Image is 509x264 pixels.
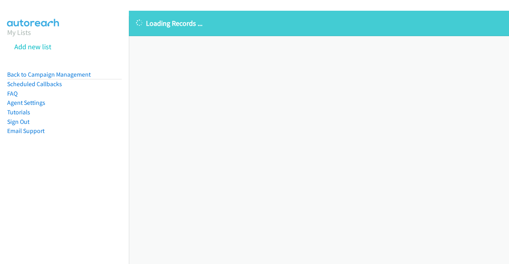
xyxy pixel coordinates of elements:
a: Email Support [7,127,45,135]
a: FAQ [7,90,17,97]
a: My Lists [7,28,31,37]
a: Scheduled Callbacks [7,80,62,88]
a: Back to Campaign Management [7,71,91,78]
a: Sign Out [7,118,29,125]
p: Loading Records ... [136,18,502,29]
a: Add new list [14,42,51,51]
a: Agent Settings [7,99,45,106]
a: Tutorials [7,108,30,116]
